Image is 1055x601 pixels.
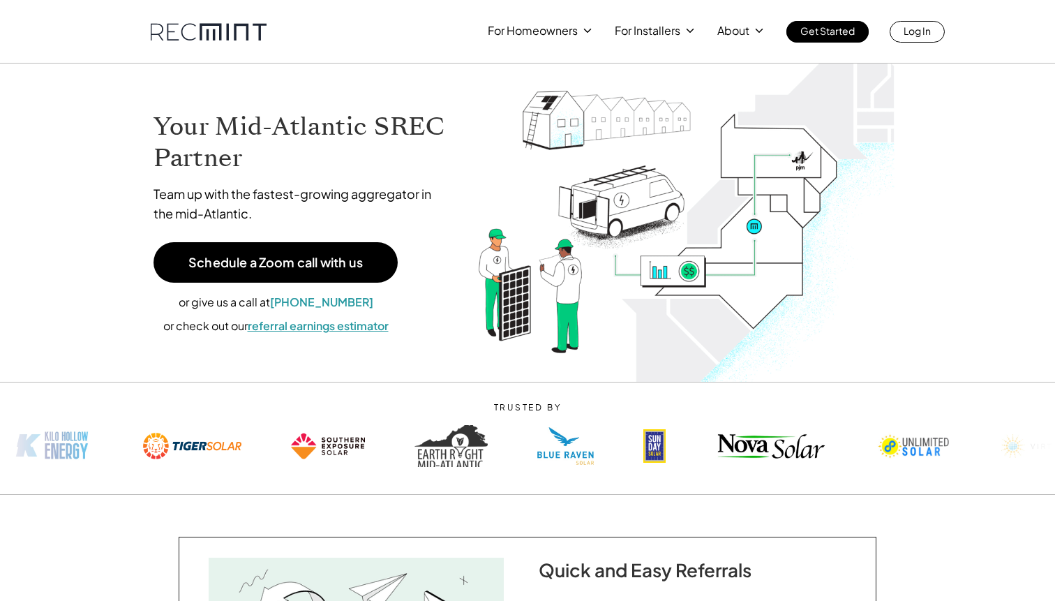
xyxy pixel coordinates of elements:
h1: Your Mid-Atlantic SREC Partner [154,111,450,174]
p: TRUSTED BY [327,403,729,413]
p: About [717,21,749,40]
p: Team up with the fastest-growing aggregator in the mid-Atlantic. [154,184,450,223]
p: For Installers [615,21,680,40]
p: Log In [904,21,931,40]
p: Get Started [800,21,855,40]
a: Schedule a Zoom call with us [154,242,398,283]
a: [PHONE_NUMBER] [270,295,373,309]
span: or check out our [163,318,248,333]
p: or give us a call at [154,293,398,311]
a: Log In [890,21,945,43]
a: referral earnings estimator [248,318,389,333]
a: Get Started [786,21,869,43]
p: Schedule a Zoom call with us [188,256,363,269]
p: For Homeowners [488,21,578,40]
h2: Quick and Easy Referrals [539,559,847,581]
